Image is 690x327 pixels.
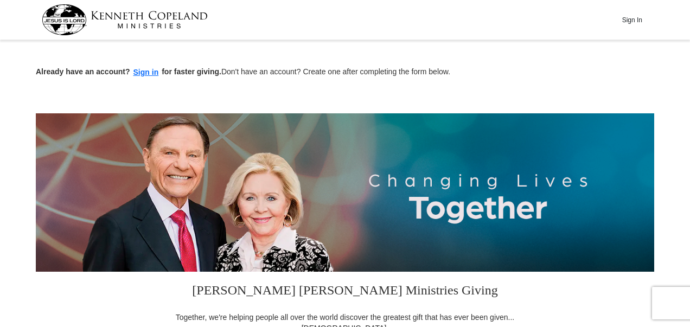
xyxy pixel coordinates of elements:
button: Sign in [130,66,162,79]
p: Don't have an account? Create one after completing the form below. [36,66,654,79]
strong: Already have an account? for faster giving. [36,67,221,76]
img: kcm-header-logo.svg [42,4,208,35]
button: Sign In [616,11,648,28]
h3: [PERSON_NAME] [PERSON_NAME] Ministries Giving [169,272,521,312]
